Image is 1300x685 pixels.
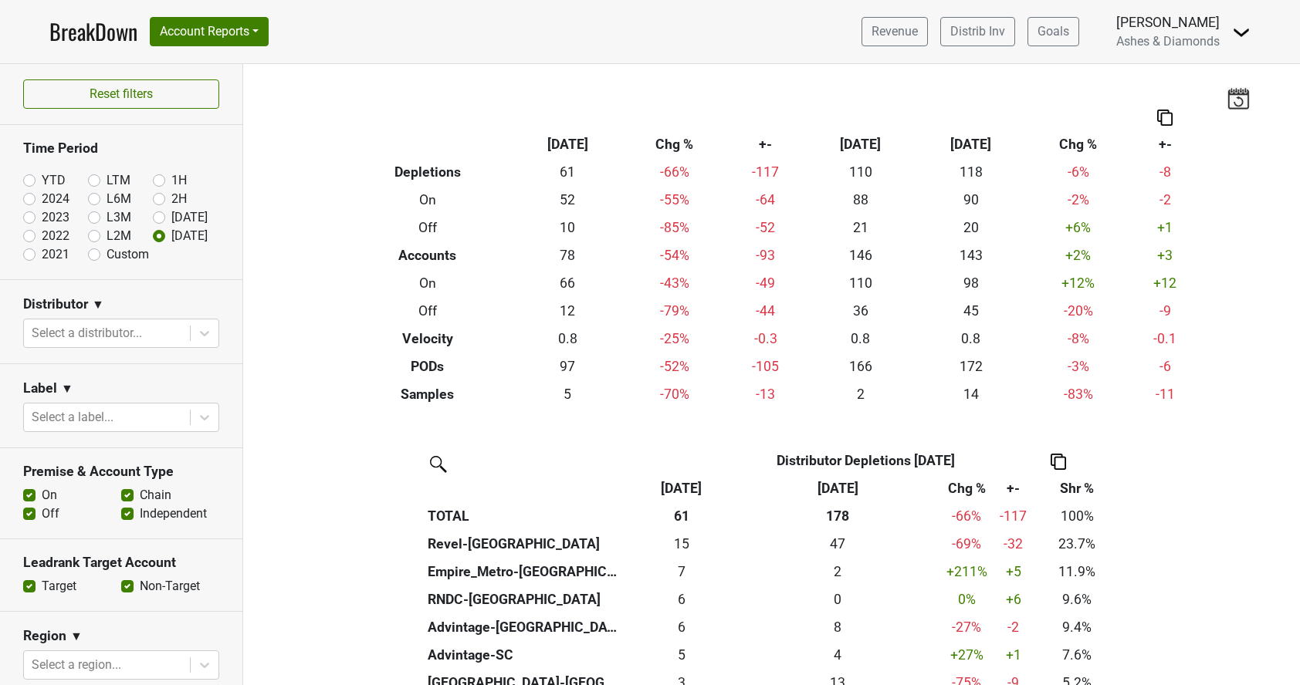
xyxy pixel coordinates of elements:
td: 36 [805,297,916,325]
label: L6M [107,190,131,208]
th: Advintage-SC [425,641,627,669]
th: On [344,269,513,297]
td: -52 [726,214,805,241]
td: 88 [805,186,916,214]
span: ▼ [92,295,104,314]
td: 14 [916,380,1026,408]
th: 178 [736,502,939,530]
td: 98 [916,269,1026,297]
td: -55 % [623,186,726,214]
h3: Premise & Account Type [23,464,219,480]
td: 7.6% [1032,641,1122,669]
td: -0.1 [1130,325,1200,353]
td: 5.834 [626,585,736,613]
img: Dropdown Menu [1232,23,1251,42]
td: +27 % [939,641,994,669]
label: 2H [171,190,187,208]
td: 21 [805,214,916,241]
div: +6 [998,589,1028,609]
th: 46.500 [736,530,939,558]
td: 97 [512,353,622,380]
td: 52 [512,186,622,214]
label: Off [42,504,59,523]
label: 2023 [42,208,69,227]
span: -66% [952,508,981,524]
img: Copy to clipboard [1051,454,1066,470]
h3: Time Period [23,140,219,157]
th: 0 [736,585,939,613]
th: Velocity [344,325,513,353]
th: Advintage-[GEOGRAPHIC_DATA] [425,613,627,641]
td: 7.25 [626,558,736,585]
a: Distrib Inv [940,17,1015,46]
span: -117 [1000,508,1027,524]
th: On [344,186,513,214]
td: 90 [916,186,1026,214]
img: Copy to clipboard [1157,110,1173,126]
th: RNDC-[GEOGRAPHIC_DATA] [425,585,627,613]
td: 100% [1032,502,1122,530]
td: -66 % [623,158,726,186]
button: Reset filters [23,79,219,109]
div: 15 [630,534,733,554]
td: -2 [1130,186,1200,214]
label: On [42,486,57,504]
th: Off [344,297,513,325]
label: L2M [107,227,131,245]
label: Chain [140,486,171,504]
td: 5.76 [626,613,736,641]
th: 2.333 [736,558,939,585]
label: Custom [107,245,149,264]
div: -2 [998,617,1028,637]
label: 2024 [42,190,69,208]
td: -44 [726,297,805,325]
th: PODs [344,353,513,380]
div: 6 [630,589,733,609]
td: 61 [512,158,622,186]
div: -32 [998,534,1028,554]
td: -11 [1130,380,1200,408]
td: -93 [726,241,805,269]
th: Distributor Depletions [DATE] [736,447,994,474]
td: -79 % [623,297,726,325]
td: +12 % [1027,269,1130,297]
td: 110 [805,269,916,297]
th: +-: activate to sort column ascending [994,474,1032,502]
td: 23.7% [1032,530,1122,558]
div: 0 [740,589,936,609]
td: 78 [512,241,622,269]
label: 2021 [42,245,69,264]
td: 0.8 [512,325,622,353]
div: 8 [740,617,936,637]
h3: Region [23,628,66,644]
a: Revenue [862,17,928,46]
td: +12 [1130,269,1200,297]
a: Goals [1027,17,1079,46]
div: 6 [630,617,733,637]
a: BreakDown [49,15,137,48]
td: 11.9% [1032,558,1122,585]
button: Account Reports [150,17,269,46]
td: 4.67 [626,641,736,669]
td: -117 [726,158,805,186]
td: +1 [1130,214,1200,241]
div: 5 [630,645,733,665]
td: -0.3 [726,325,805,353]
span: ▼ [61,380,73,398]
td: +211 % [939,558,994,585]
h3: Distributor [23,296,88,312]
td: -64 [726,186,805,214]
td: 143 [916,241,1026,269]
th: Chg % [623,130,726,158]
td: 9.4% [1032,613,1122,641]
td: -2 % [1027,186,1130,214]
div: [PERSON_NAME] [1116,12,1220,32]
th: +- [1130,130,1200,158]
td: -49 [726,269,805,297]
td: 118 [916,158,1026,186]
td: -20 % [1027,297,1130,325]
td: -8 [1130,158,1200,186]
td: 146 [805,241,916,269]
th: Aug '25: activate to sort column ascending [626,474,736,502]
label: YTD [42,171,66,190]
